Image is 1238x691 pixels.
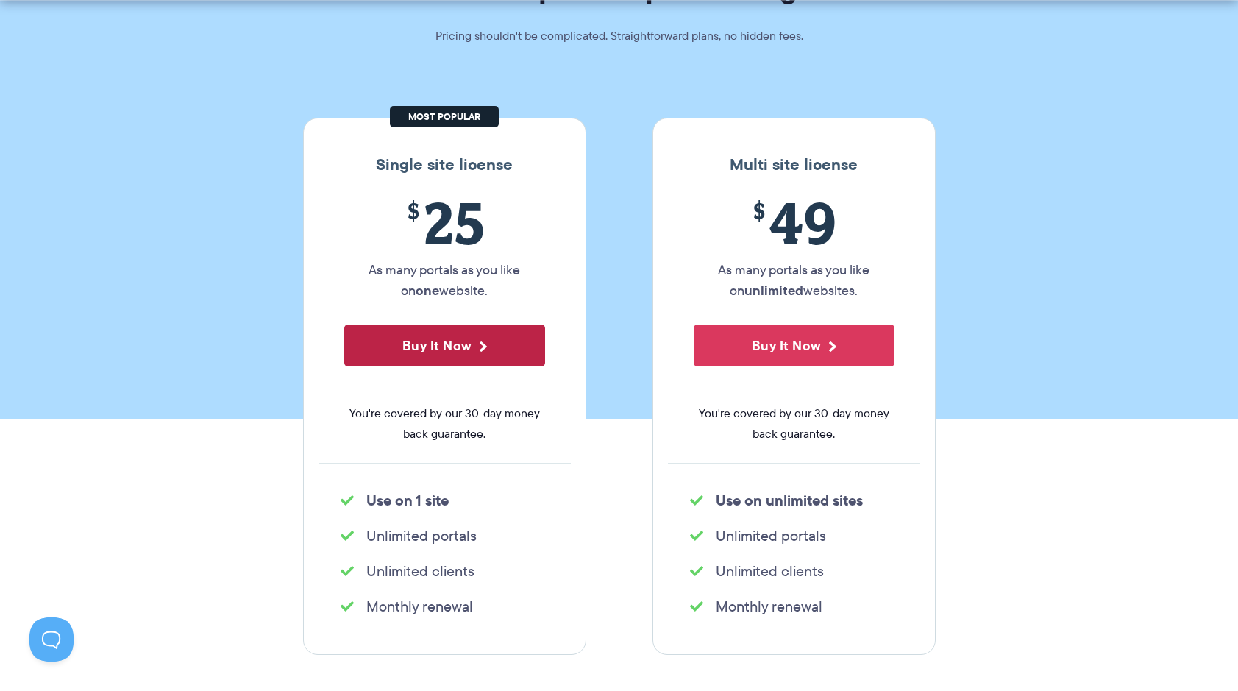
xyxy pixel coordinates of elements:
[690,596,898,617] li: Monthly renewal
[416,280,439,300] strong: one
[366,489,449,511] strong: Use on 1 site
[29,617,74,662] iframe: Toggle Customer Support
[716,489,863,511] strong: Use on unlimited sites
[319,155,571,174] h3: Single site license
[344,260,545,301] p: As many portals as you like on website.
[694,189,894,256] span: 49
[668,155,920,174] h3: Multi site license
[344,325,545,366] button: Buy It Now
[694,325,894,366] button: Buy It Now
[744,280,803,300] strong: unlimited
[344,189,545,256] span: 25
[690,561,898,581] li: Unlimited clients
[399,26,840,46] p: Pricing shouldn't be complicated. Straightforward plans, no hidden fees.
[690,525,898,546] li: Unlimited portals
[344,403,545,444] span: You're covered by our 30-day money back guarantee.
[341,561,549,581] li: Unlimited clients
[341,525,549,546] li: Unlimited portals
[694,403,894,444] span: You're covered by our 30-day money back guarantee.
[341,596,549,617] li: Monthly renewal
[694,260,894,301] p: As many portals as you like on websites.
